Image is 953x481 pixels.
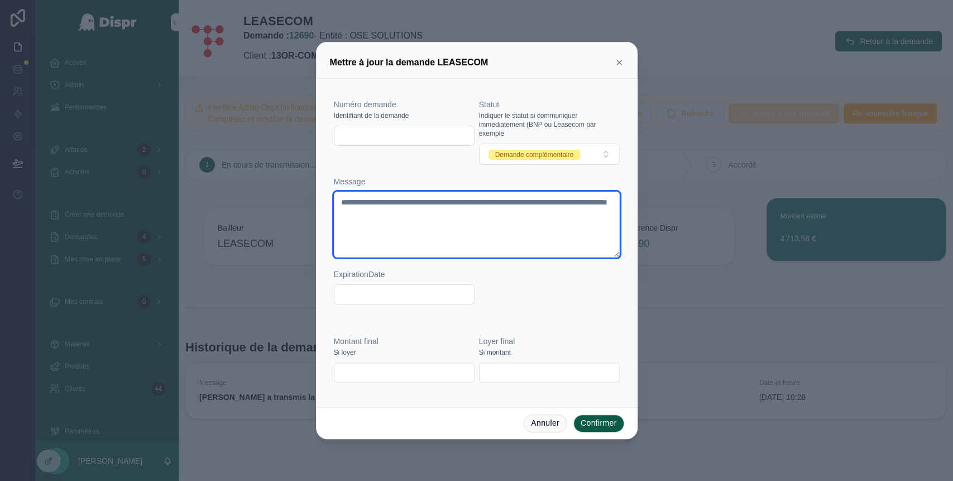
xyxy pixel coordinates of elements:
span: Si montant [479,348,511,357]
span: Identifiant de la demande [334,111,409,120]
h3: Mettre à jour la demande LEASECOM [330,56,489,69]
span: Numéro demande [334,100,396,109]
span: Message [334,177,366,186]
span: Indiquer le statut si communiquer immédiatement (BNP ou Leasecom par exemple [479,111,620,138]
button: Annuler [524,415,567,432]
span: Montant final [334,337,379,346]
span: Loyer final [479,337,515,346]
button: Confirmer [573,415,624,432]
button: Select Button [479,144,620,165]
div: Demande complémentaire [495,150,574,160]
span: Statut [479,100,500,109]
span: ExpirationDate [334,270,385,279]
span: Si loyer [334,348,356,357]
